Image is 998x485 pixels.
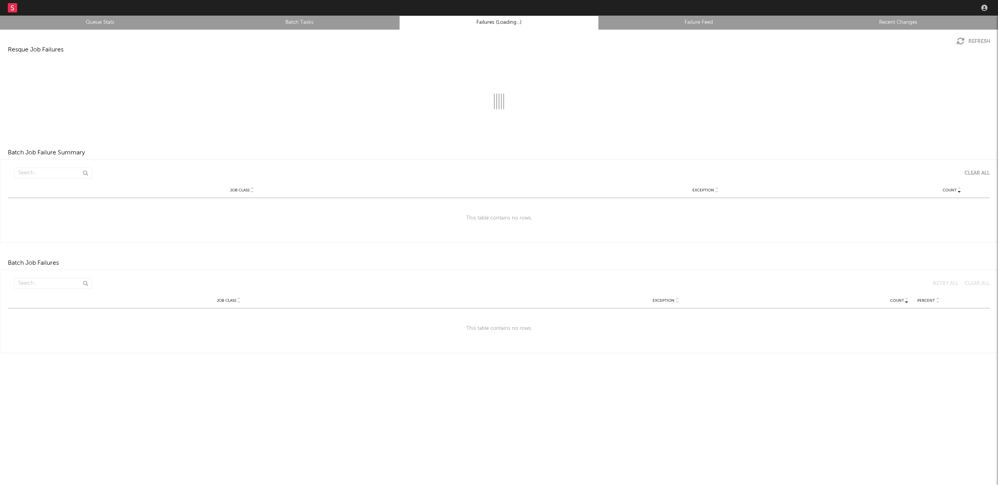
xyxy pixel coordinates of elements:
span: Exception [692,188,714,193]
button: Clear All [959,171,990,176]
span: Percent [917,298,935,303]
a: Failure Feed [603,18,794,27]
div: Clear All [964,281,990,286]
div: Batch Job Failures [8,258,59,268]
div: This table contains no rows. [8,198,990,239]
div: Resque Job Failures [8,45,64,55]
div: Retry All [933,281,959,286]
span: Exception [653,298,674,303]
button: Refresh [957,37,990,45]
span: Count [890,298,904,303]
span: Job Class [230,188,249,193]
a: Batch Tasks [204,18,395,27]
a: Recent Changes [803,18,994,27]
span: Job Class [217,298,236,303]
span: Count [943,188,957,193]
input: Search... [14,278,92,289]
div: Batch Job Failure Summary [8,148,85,158]
div: Clear All [964,171,990,176]
button: Clear All [959,281,990,286]
input: Search... [14,168,92,179]
a: Failures (Loading...) [403,18,595,27]
button: Retry All [927,281,959,286]
div: This table contains no rows. [8,308,990,349]
a: Queue Stats [4,18,195,27]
